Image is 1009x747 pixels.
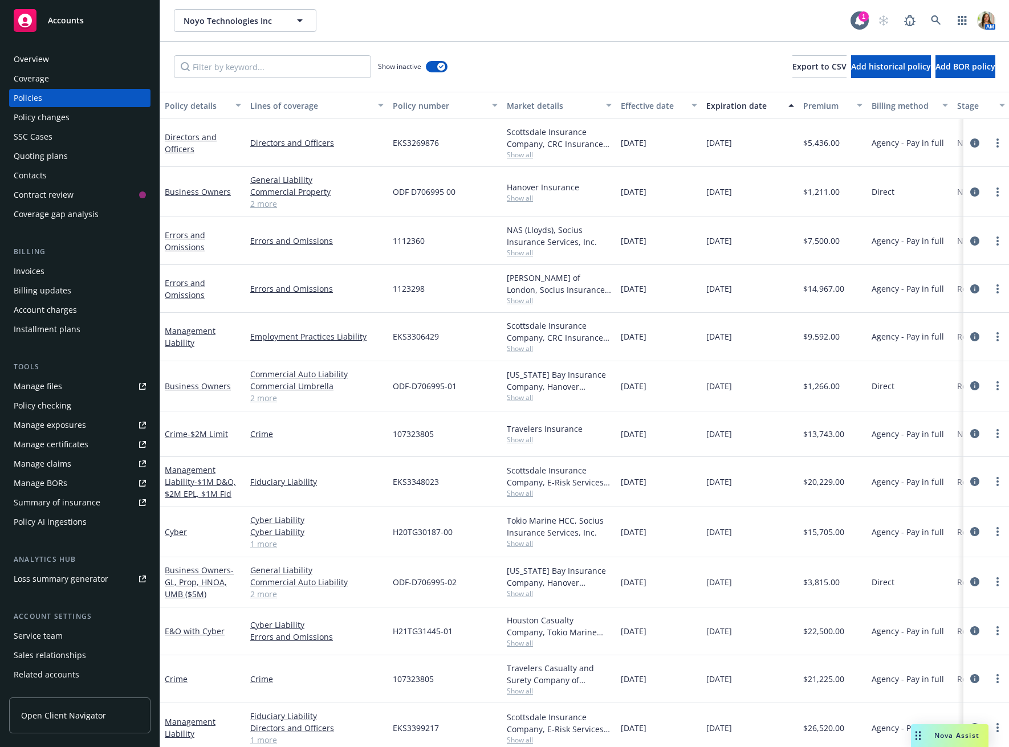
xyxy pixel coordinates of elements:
a: more [991,525,1004,538]
a: Cyber Liability [250,526,384,538]
span: ODF-D706995-02 [393,576,457,588]
span: [DATE] [621,576,646,588]
a: Cyber [165,526,187,537]
button: Effective date [616,92,702,119]
a: 2 more [250,392,384,404]
button: Nova Assist [911,724,988,747]
a: Client features [9,685,150,703]
a: Errors and Omissions [165,277,205,300]
span: [DATE] [621,526,646,538]
a: 2 more [250,588,384,600]
span: EKS3269876 [393,137,439,149]
a: Crime [250,673,384,685]
a: more [991,282,1004,296]
a: Errors and Omissions [250,235,384,247]
span: [DATE] [621,330,646,342]
div: Scottsdale Insurance Company, E-Risk Services, CRC Insurance Services [507,464,612,488]
span: EKS3306429 [393,330,439,342]
span: [DATE] [706,576,732,588]
span: New [957,137,974,149]
span: $1,266.00 [803,380,840,392]
a: Contacts [9,166,150,185]
div: Overview [14,50,49,68]
a: Switch app [951,9,974,32]
div: Loss summary generator [14,570,108,588]
div: Installment plans [14,320,80,338]
div: Sales relationships [14,646,86,664]
span: Renewal [957,576,990,588]
span: 1123298 [393,283,425,295]
span: Renewal [957,625,990,637]
span: Add BOR policy [935,61,995,72]
span: [DATE] [706,186,732,198]
a: Directors and Officers [250,722,384,734]
a: SSC Cases [9,128,150,146]
a: Coverage gap analysis [9,205,150,223]
div: Coverage [14,70,49,88]
span: Export to CSV [792,61,847,72]
span: Direct [872,186,894,198]
a: Business Owners [165,381,231,391]
span: [DATE] [706,380,732,392]
a: Loss summary generator [9,570,150,588]
span: [DATE] [621,137,646,149]
span: [DATE] [621,428,646,440]
div: Billing [9,246,150,258]
span: Renewal [957,330,990,342]
a: more [991,379,1004,393]
a: Coverage [9,70,150,88]
span: $22,500.00 [803,625,844,637]
span: $21,225.00 [803,673,844,685]
span: $26,520.00 [803,722,844,734]
span: [DATE] [621,186,646,198]
div: [US_STATE] Bay Insurance Company, Hanover Insurance Group [507,565,612,589]
button: Billing method [867,92,953,119]
a: circleInformation [968,379,982,393]
div: Expiration date [706,100,782,112]
span: ODF-D706995-01 [393,380,457,392]
span: New [957,235,974,247]
a: Management Liability [165,325,215,348]
div: [US_STATE] Bay Insurance Company, Hanover Insurance Group [507,369,612,393]
span: $7,500.00 [803,235,840,247]
span: New [957,428,974,440]
span: [DATE] [621,476,646,488]
span: Agency - Pay in full [872,428,944,440]
span: Renewal [957,283,990,295]
a: Business Owners [165,565,234,599]
a: circleInformation [968,575,982,589]
div: [PERSON_NAME] of London, Socius Insurance Services, Inc. [507,272,612,296]
div: Hanover Insurance [507,181,612,193]
a: Manage exposures [9,416,150,434]
a: Errors and Omissions [250,283,384,295]
div: Policies [14,89,42,107]
span: [DATE] [621,673,646,685]
a: Fiduciary Liability [250,476,384,488]
span: Agency - Pay in full [872,283,944,295]
span: [DATE] [706,330,732,342]
span: H20TG30187-00 [393,526,453,538]
a: Directors and Officers [250,137,384,149]
a: Related accounts [9,666,150,684]
span: $5,436.00 [803,137,840,149]
div: Client features [14,685,70,703]
a: Employment Practices Liability [250,330,384,342]
a: Commercial Auto Liability [250,576,384,588]
span: Agency - Pay in full [872,235,944,247]
span: [DATE] [621,380,646,392]
span: Agency - Pay in full [872,722,944,734]
div: Manage claims [14,455,71,473]
a: more [991,624,1004,638]
span: EKS3348023 [393,476,439,488]
div: Effective date [621,100,685,112]
a: General Liability [250,174,384,186]
a: circleInformation [968,234,982,248]
a: General Liability [250,564,384,576]
a: circleInformation [968,427,982,440]
span: Show inactive [378,62,421,71]
span: Renewal [957,380,990,392]
button: Expiration date [702,92,799,119]
div: Contacts [14,166,47,185]
span: [DATE] [706,673,732,685]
